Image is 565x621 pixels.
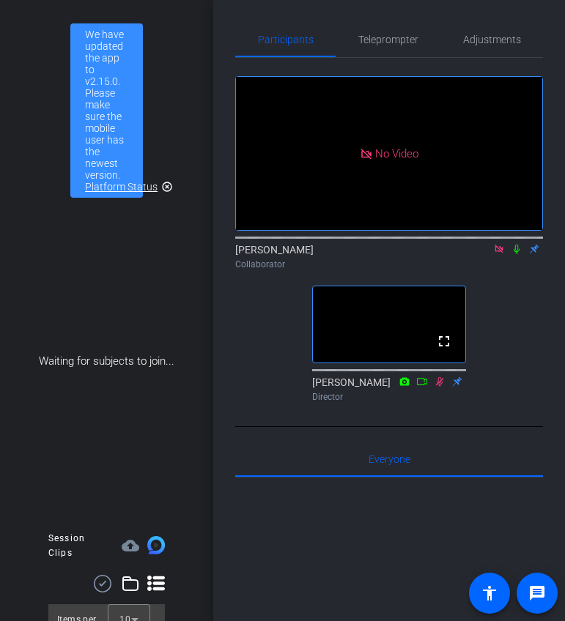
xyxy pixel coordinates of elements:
mat-icon: cloud_upload [122,537,139,554]
span: Adjustments [463,34,521,45]
mat-icon: highlight_off [161,181,173,193]
div: [PERSON_NAME] [312,375,466,404]
div: Director [312,390,466,404]
mat-icon: accessibility [481,584,498,602]
a: Platform Status [85,181,158,193]
div: Collaborator [235,258,543,271]
mat-icon: fullscreen [435,332,453,350]
div: [PERSON_NAME] [235,242,543,271]
img: Session clips [147,536,165,554]
div: We have updated the app to v2.15.0. Please make sure the mobile user has the newest version. [70,23,143,198]
mat-icon: message [528,584,546,602]
div: Session Clips [48,531,106,560]
span: Destinations for your clips [122,536,139,554]
span: Teleprompter [358,34,418,45]
span: Participants [258,34,314,45]
div: Waiting for subjects to join... [4,207,209,516]
span: Everyone [369,454,410,464]
span: No Video [375,146,418,160]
